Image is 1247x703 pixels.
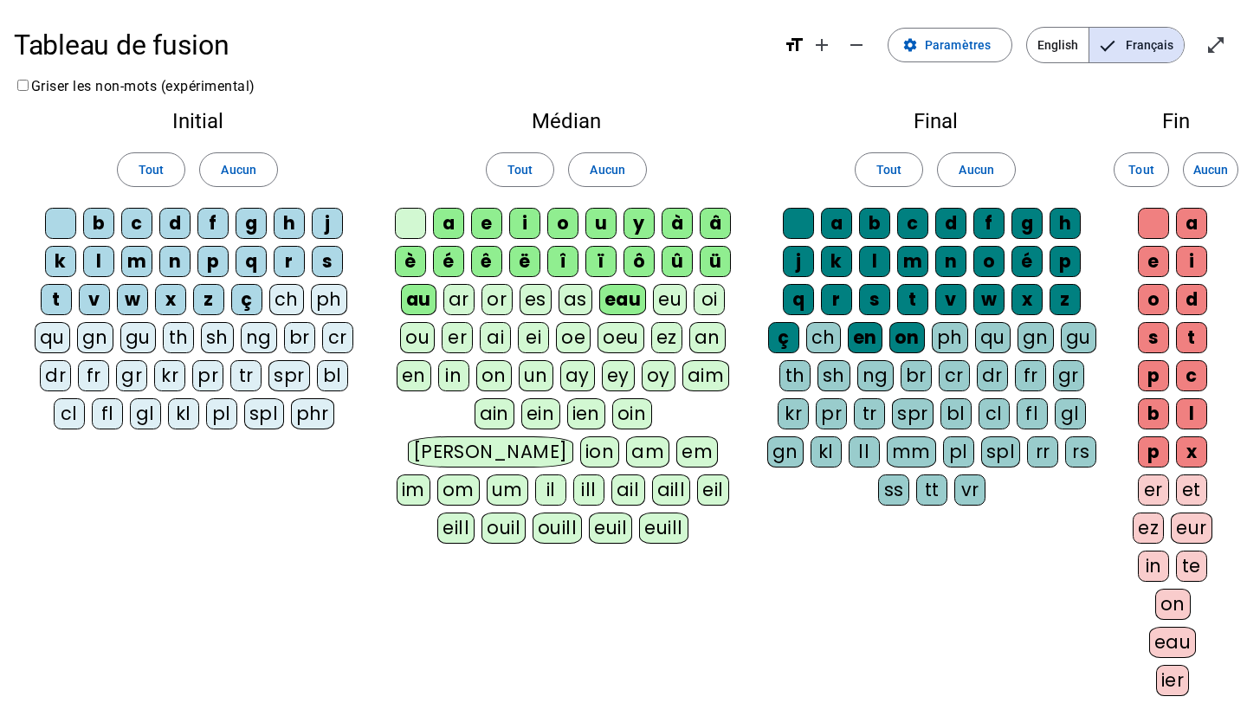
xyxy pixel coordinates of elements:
div: é [1011,246,1043,277]
div: ch [269,284,304,315]
label: Griser les non-mots (expérimental) [14,78,255,94]
div: gr [1053,360,1084,391]
div: ll [849,436,880,468]
div: ill [573,474,604,506]
div: eau [599,284,647,315]
h2: Final [766,111,1105,132]
div: rr [1027,436,1058,468]
div: gn [77,322,113,353]
div: î [547,246,578,277]
div: eur [1171,513,1212,544]
div: a [1176,208,1207,239]
button: Tout [486,152,554,187]
h2: Médian [395,111,738,132]
mat-icon: format_size [784,35,804,55]
span: Paramètres [925,35,991,55]
div: p [1050,246,1081,277]
div: ay [560,360,595,391]
div: r [821,284,852,315]
div: k [821,246,852,277]
div: ô [623,246,655,277]
div: t [1176,322,1207,353]
div: p [197,246,229,277]
mat-icon: remove [846,35,867,55]
div: ouil [481,513,526,544]
div: oy [642,360,675,391]
div: qu [35,322,70,353]
span: English [1027,28,1089,62]
div: h [1050,208,1081,239]
div: c [897,208,928,239]
div: dr [40,360,71,391]
mat-icon: settings [902,37,918,53]
div: sh [817,360,850,391]
div: ail [611,474,645,506]
div: â [700,208,731,239]
div: c [1176,360,1207,391]
span: Tout [139,159,164,180]
div: ph [932,322,968,353]
div: n [935,246,966,277]
div: s [312,246,343,277]
div: q [783,284,814,315]
mat-button-toggle-group: Language selection [1026,27,1185,63]
div: ez [651,322,682,353]
div: as [559,284,592,315]
div: aim [682,360,730,391]
div: ouill [533,513,582,544]
div: eu [653,284,687,315]
div: kl [168,398,199,429]
button: Tout [1114,152,1169,187]
div: spl [981,436,1021,468]
div: eil [697,474,729,506]
div: am [626,436,669,468]
div: spr [268,360,310,391]
div: or [481,284,513,315]
div: an [689,322,726,353]
h2: Fin [1133,111,1219,132]
div: en [848,322,882,353]
div: on [889,322,925,353]
div: spl [244,398,284,429]
div: eau [1149,627,1197,658]
div: fl [1017,398,1048,429]
div: n [159,246,191,277]
div: ë [509,246,540,277]
div: é [433,246,464,277]
div: b [859,208,890,239]
div: on [1155,589,1191,620]
span: Aucun [959,159,993,180]
button: Entrer en plein écran [1199,28,1233,62]
div: o [973,246,1005,277]
div: oe [556,322,591,353]
div: w [973,284,1005,315]
div: ch [806,322,841,353]
div: e [471,208,502,239]
div: bl [940,398,972,429]
div: oi [694,284,725,315]
div: gl [1055,398,1086,429]
div: pl [206,398,237,429]
div: es [520,284,552,315]
div: cl [979,398,1010,429]
div: k [45,246,76,277]
div: à [662,208,693,239]
div: phr [291,398,335,429]
div: eill [437,513,475,544]
div: gu [120,322,156,353]
div: kr [778,398,809,429]
div: s [1138,322,1169,353]
div: br [901,360,932,391]
div: on [476,360,512,391]
div: m [121,246,152,277]
div: ey [602,360,635,391]
button: Augmenter la taille de la police [804,28,839,62]
span: Tout [1128,159,1153,180]
div: y [623,208,655,239]
div: ier [1156,665,1190,696]
div: i [1176,246,1207,277]
div: euill [639,513,688,544]
div: z [193,284,224,315]
div: p [1138,436,1169,468]
div: fr [78,360,109,391]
